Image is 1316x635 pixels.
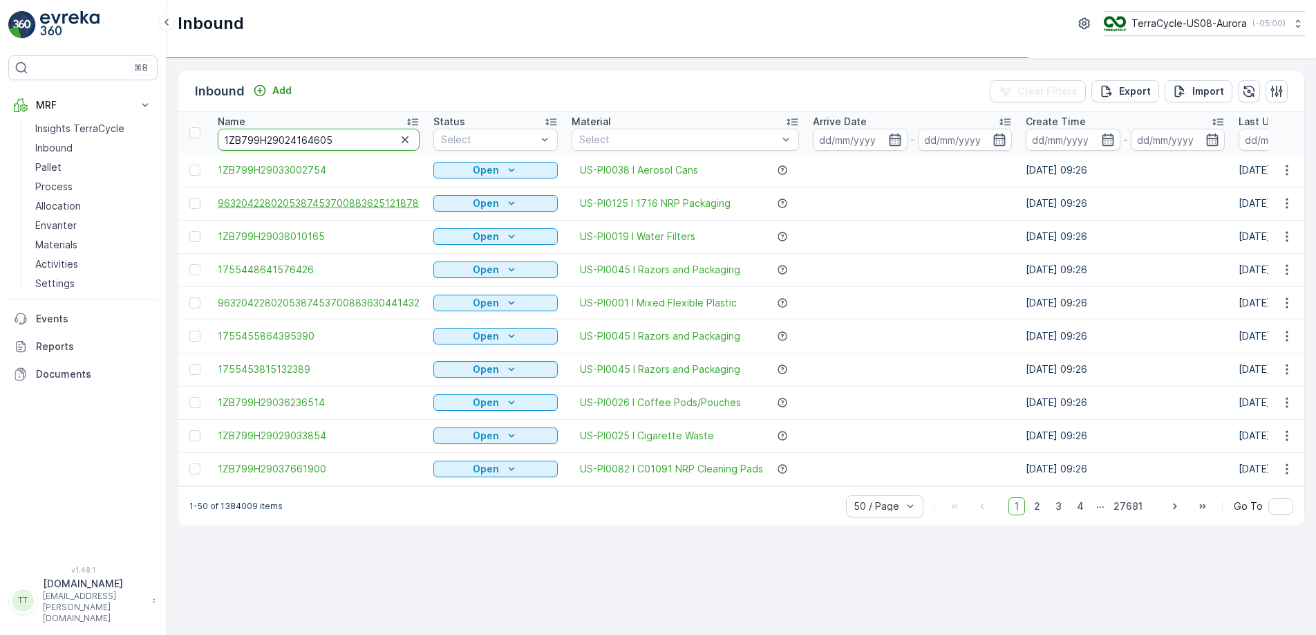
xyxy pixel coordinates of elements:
[35,238,77,252] p: Materials
[580,263,740,277] span: US-PI0045 I Razors and Packaging
[433,261,558,278] button: Open
[36,98,130,112] p: MRF
[473,462,499,476] p: Open
[580,429,714,443] a: US-PI0025 I Cigarette Waste
[1107,497,1149,515] span: 27681
[1019,187,1232,220] td: [DATE] 09:26
[218,230,420,243] span: 1ZB799H29038010165
[195,82,245,101] p: Inbound
[473,296,499,310] p: Open
[580,163,698,177] a: US-PI0038 I Aerosol Cans
[1049,497,1068,515] span: 3
[189,501,283,512] p: 1-50 of 1384009 items
[580,362,740,376] span: US-PI0045 I Razors and Packaging
[36,367,152,381] p: Documents
[30,274,158,293] a: Settings
[1165,80,1232,102] button: Import
[433,115,465,129] p: Status
[473,263,499,277] p: Open
[580,462,763,476] a: US-PI0082 I C01091 NRP Cleaning Pads
[580,230,695,243] a: US-PI0019 I Water Filters
[473,196,499,210] p: Open
[1091,80,1159,102] button: Export
[433,328,558,344] button: Open
[30,255,158,274] a: Activities
[30,158,158,177] a: Pallet
[218,163,420,177] a: 1ZB799H29033002754
[189,364,200,375] div: Toggle Row Selected
[1019,253,1232,286] td: [DATE] 09:26
[218,115,245,129] p: Name
[218,396,420,409] a: 1ZB799H29036236514
[473,329,499,343] p: Open
[218,362,420,376] span: 1755453815132389
[579,133,778,147] p: Select
[30,119,158,138] a: Insights TerraCycle
[1017,84,1078,98] p: Clear Filters
[1019,154,1232,187] td: [DATE] 09:26
[8,11,36,39] img: logo
[189,231,200,242] div: Toggle Row Selected
[433,394,558,411] button: Open
[1104,16,1126,31] img: image_ci7OI47.png
[433,228,558,245] button: Open
[30,138,158,158] a: Inbound
[218,196,420,210] span: 9632042280205387453700883625121878
[8,305,158,333] a: Events
[30,235,158,255] a: Materials
[30,196,158,216] a: Allocation
[178,12,244,35] p: Inbound
[35,199,81,213] p: Allocation
[1019,320,1232,353] td: [DATE] 09:26
[1019,220,1232,253] td: [DATE] 09:26
[1096,497,1104,515] p: ...
[218,462,420,476] a: 1ZB799H29037661900
[813,129,908,151] input: dd/mm/yyyy
[30,177,158,196] a: Process
[572,115,611,129] p: Material
[218,263,420,277] a: 1755448641576426
[473,230,499,243] p: Open
[247,82,297,99] button: Add
[1026,115,1086,129] p: Create Time
[218,296,420,310] a: 9632042280205387453700883630441432
[580,329,740,343] a: US-PI0045 I Razors and Packaging
[8,360,158,388] a: Documents
[43,591,145,624] p: [EMAIL_ADDRESS][PERSON_NAME][DOMAIN_NAME]
[580,396,741,409] a: US-PI0026 I Coffee Pods/Pouches
[189,397,200,408] div: Toggle Row Selected
[134,62,148,73] p: ⌘B
[433,427,558,444] button: Open
[43,577,145,591] p: [DOMAIN_NAME]
[1019,419,1232,452] td: [DATE] 09:26
[35,257,78,271] p: Activities
[1026,129,1120,151] input: dd/mm/yyyy
[12,589,34,611] div: TT
[1123,131,1128,148] p: -
[40,11,100,39] img: logo_light-DOdMpM7g.png
[1028,497,1046,515] span: 2
[218,129,420,151] input: Search
[1192,84,1224,98] p: Import
[580,196,731,210] a: US-PI0125 I 1716 NRP Packaging
[1252,18,1286,29] p: ( -05:00 )
[580,296,737,310] a: US-PI0001 I Mixed Flexible Plastic
[189,331,200,342] div: Toggle Row Selected
[433,162,558,178] button: Open
[8,566,158,574] span: v 1.48.1
[8,91,158,119] button: MRF
[990,80,1086,102] button: Clear Filters
[813,115,867,129] p: Arrive Date
[1071,497,1090,515] span: 4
